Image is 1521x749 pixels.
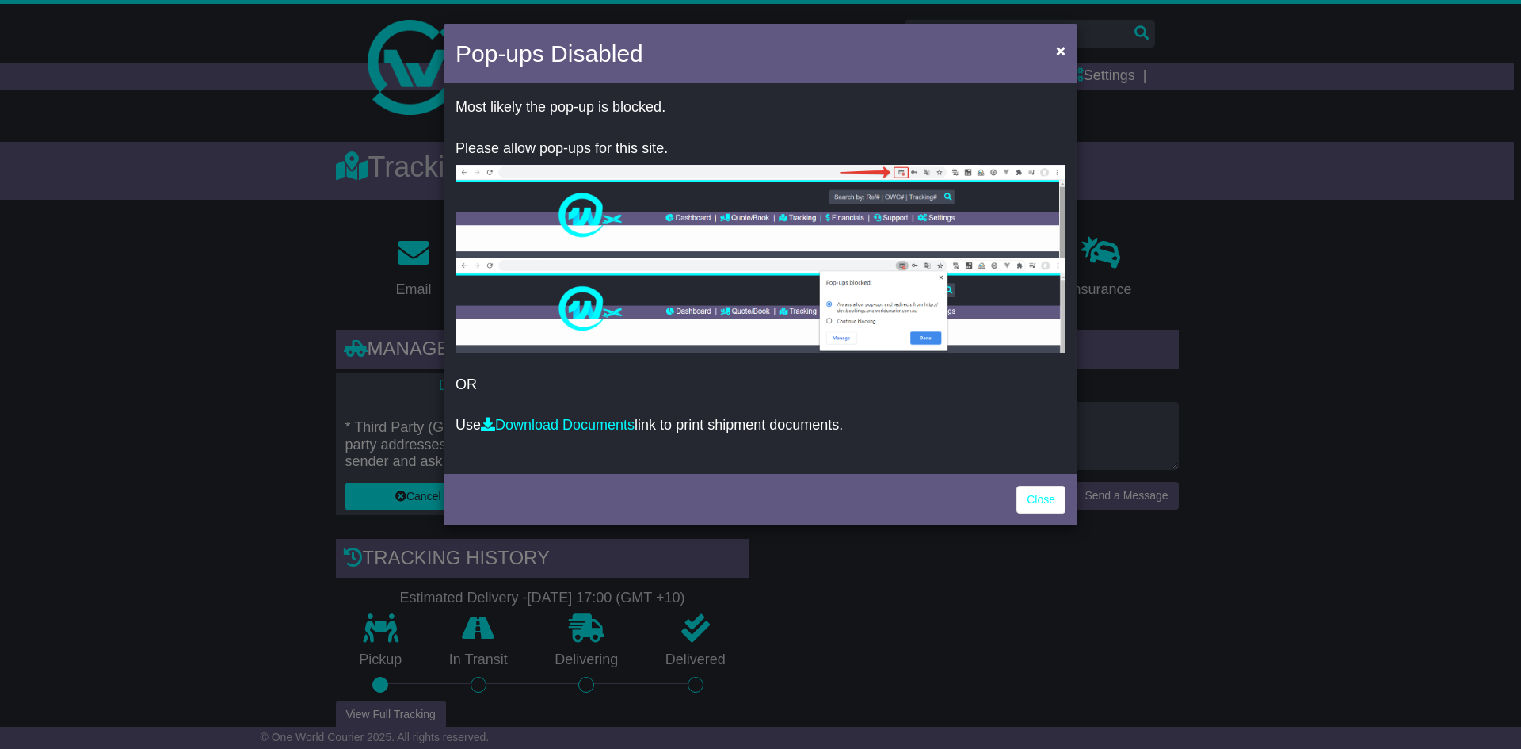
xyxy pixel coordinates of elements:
[1016,486,1065,514] a: Close
[456,36,643,71] h4: Pop-ups Disabled
[1048,34,1073,67] button: Close
[456,165,1065,258] img: allow-popup-1.png
[444,87,1077,470] div: OR
[456,99,1065,117] p: Most likely the pop-up is blocked.
[456,140,1065,158] p: Please allow pop-ups for this site.
[456,417,1065,434] p: Use link to print shipment documents.
[481,417,635,433] a: Download Documents
[456,258,1065,353] img: allow-popup-2.png
[1056,41,1065,59] span: ×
